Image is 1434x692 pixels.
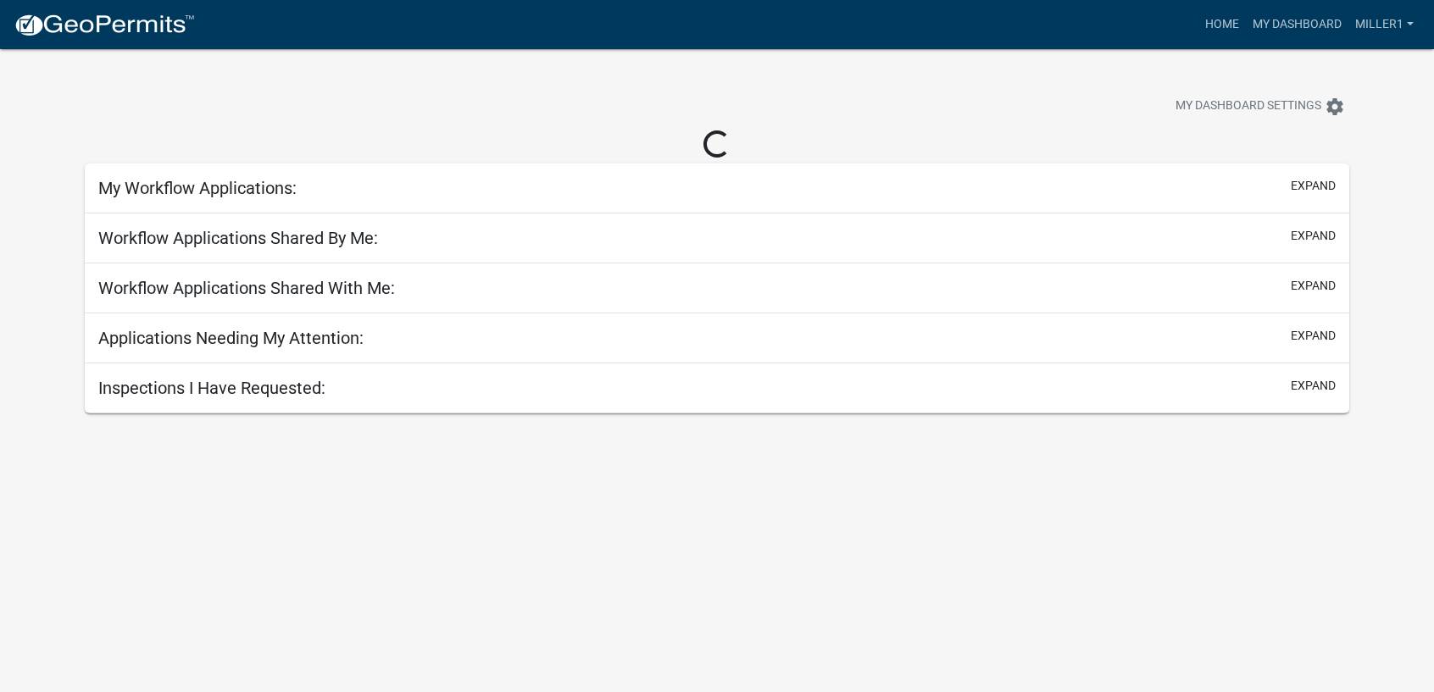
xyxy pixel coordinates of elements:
button: expand [1291,177,1336,195]
span: My Dashboard Settings [1176,97,1321,117]
h5: My Workflow Applications: [98,178,297,198]
a: MILLER1 [1348,8,1420,41]
button: My Dashboard Settingssettings [1162,90,1359,123]
h5: Workflow Applications Shared With Me: [98,278,395,298]
h5: Inspections I Have Requested: [98,378,325,398]
button: expand [1291,327,1336,345]
button: expand [1291,227,1336,245]
button: expand [1291,377,1336,395]
i: settings [1325,97,1345,117]
a: My Dashboard [1246,8,1348,41]
h5: Workflow Applications Shared By Me: [98,228,378,248]
a: Home [1198,8,1246,41]
h5: Applications Needing My Attention: [98,328,364,348]
button: expand [1291,277,1336,295]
